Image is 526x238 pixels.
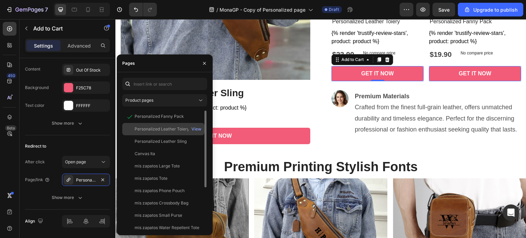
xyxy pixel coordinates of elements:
div: {% render 'trustify-review-stars', product: product %} [216,10,308,26]
button: Open page [62,156,110,168]
p: GET IT NOW [246,50,278,59]
span: Product pages [125,98,153,103]
div: Personalized Fanny Pack [135,113,184,120]
div: Align [25,217,45,226]
img: gempages_579984606774690388-3b653742-a0de-483e-9300-d86eeb2e07c1.png [216,71,233,88]
button: Product pages [122,94,207,107]
div: mis zapatos Water Repellent Tote [135,225,199,231]
p: GET IT NOW [343,50,376,59]
div: After click [25,159,45,165]
div: Out Of Stock [76,67,108,73]
strong: Premium Materials [239,74,294,80]
div: Rich Text Editor. Editing area: main [343,50,376,59]
iframe: Design area [115,19,526,238]
div: Rich Text Editor. Editing area: main [246,50,278,59]
div: F25C78 [76,85,108,91]
div: Page/link [25,177,50,183]
input: Insert link or search [122,78,207,90]
p: 7 [45,5,48,14]
div: mis zapatos Phone Pouch [135,188,185,194]
div: Undo/Redo [129,3,157,16]
div: $23.90 [216,29,239,41]
button: Upgrade to publish [458,3,523,16]
button: Save [433,3,455,16]
div: Background [25,85,49,91]
div: Beta [5,125,16,131]
div: mis zapatos Tote [135,175,167,181]
div: Show more [52,120,84,127]
div: $19.90 [314,29,337,41]
div: Add to Cart [225,37,250,43]
div: Open Intercom Messenger [503,204,519,221]
p: No compare price [248,32,280,36]
div: Personalized Leather Toiery [135,126,189,132]
button: Show more [25,117,110,129]
div: Personalized Fanny Pack [76,177,96,183]
div: View [191,126,201,132]
span: Save [438,7,450,13]
div: Show more [52,194,84,201]
span: / [216,6,218,13]
div: {% render 'trustify-review-stars', product: product %} [314,10,406,26]
button: GET IT NOW [216,47,308,62]
p: Advanced [67,42,91,49]
div: Pages [122,60,135,66]
div: FFFFFF [76,103,108,109]
div: mis zapatos Crossbody Bag [135,200,188,206]
div: mis zapatos Small Purse [135,212,182,218]
p: Settings [34,42,53,49]
button: Show more [25,191,110,204]
button: GET IT NOW [314,47,406,62]
p: Add to Cart [33,24,91,33]
span: Open page [65,159,86,164]
p: Crafted from the finest full-grain leather, offers unmatched durability and timeless elegance. Pe... [239,83,405,116]
div: Text color [25,102,45,109]
span: Draft [329,7,339,13]
div: mis zapatos Large Tote [135,163,180,169]
button: 7 [3,3,51,16]
div: 450 [7,73,16,78]
div: Canvas Ita [135,151,155,157]
div: Redirect to [25,143,46,149]
button: View [191,124,202,134]
span: MonaGP - Copy of Personalized page [220,6,305,13]
p: No compare price [345,32,378,36]
div: Personalized Leather Sling [135,138,187,145]
div: Upgrade to publish [464,6,517,13]
div: Content [25,66,40,72]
